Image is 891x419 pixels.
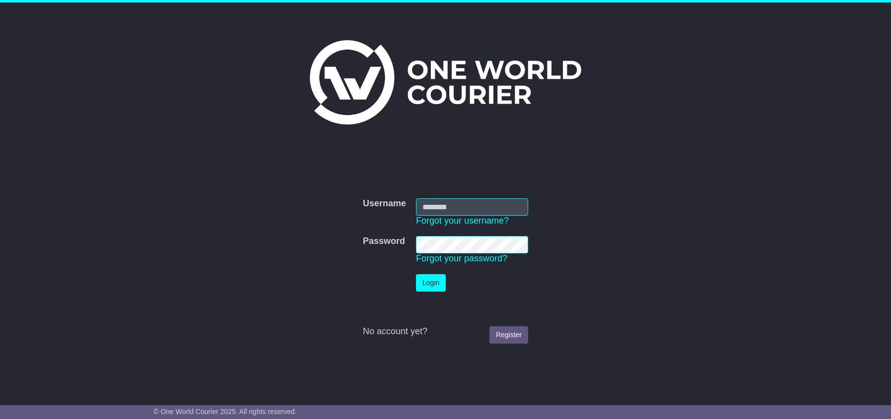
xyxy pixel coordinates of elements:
[416,253,507,263] a: Forgot your password?
[363,236,405,247] label: Password
[363,326,528,337] div: No account yet?
[363,198,406,209] label: Username
[310,40,581,124] img: One World
[153,408,297,416] span: © One World Courier 2025. All rights reserved.
[416,274,446,292] button: Login
[416,216,509,226] a: Forgot your username?
[489,326,528,344] a: Register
